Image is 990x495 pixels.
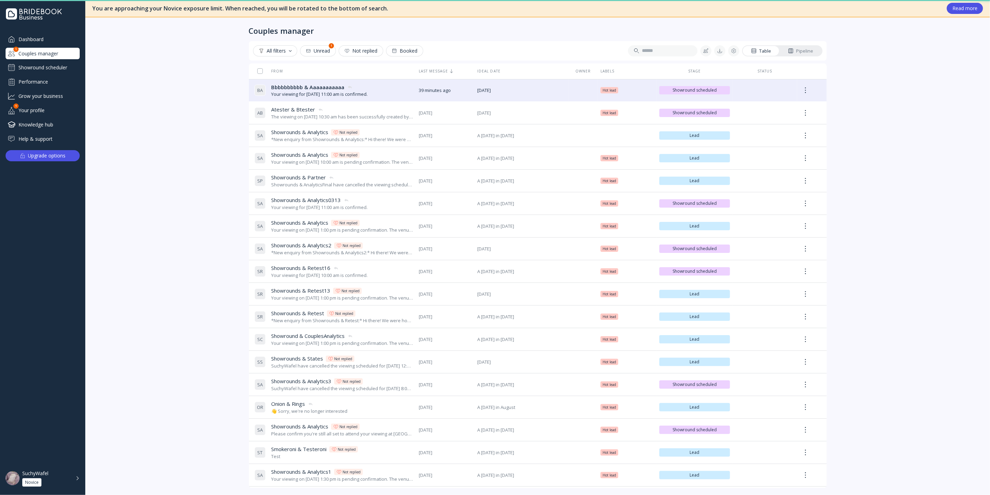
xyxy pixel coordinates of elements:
[419,449,472,456] span: [DATE]
[751,48,771,54] div: Table
[92,5,940,13] div: You are approaching your Novice exposure limit. When reached, you will be rotated to the bottom o...
[662,359,727,365] span: Lead
[271,272,368,279] div: Your viewing for [DATE] 10:00 am is confirmed.
[477,178,566,184] span: A [DATE] in [DATE]
[6,150,80,161] button: Upgrade options
[419,359,472,365] span: [DATE]
[271,446,327,453] span: Smokeroni & Testeroni
[603,404,616,410] span: Hot lead
[952,6,977,11] div: Read more
[419,110,472,116] span: [DATE]
[419,268,472,275] span: [DATE]
[271,295,413,301] div: Your viewing on [DATE] 1:00 pm is pending confirmation. The venue will approve or decline shortly...
[329,43,334,48] div: 1
[339,130,357,135] div: Not replied
[600,69,654,74] div: Labels
[271,385,413,392] div: SuchyWafel have cancelled the viewing scheduled for [DATE] 8:00 am
[603,155,616,161] span: Hot lead
[6,105,80,116] a: Your profile1
[253,45,297,56] button: All filters
[254,107,266,118] div: A B
[603,269,616,274] span: Hot lead
[6,133,80,145] a: Help & support
[477,291,566,297] span: [DATE]
[419,291,472,297] span: [DATE]
[662,110,727,116] span: Showround scheduled
[419,69,472,74] div: Last message
[271,159,413,165] div: Your viewing on [DATE] 10:00 am is pending confirmation. The venue will approve or decline shortl...
[254,221,266,232] div: S A
[477,472,566,479] span: A [DATE] in [DATE]
[477,69,566,74] div: Ideal date
[343,243,361,248] div: Not replied
[419,246,472,252] span: [DATE]
[947,3,983,14] button: Read more
[419,223,472,230] span: [DATE]
[419,87,472,94] span: 39 minutes ago
[254,424,266,435] div: S A
[339,220,357,226] div: Not replied
[662,246,727,252] span: Showround scheduled
[603,291,616,297] span: Hot lead
[339,152,357,158] div: Not replied
[662,450,727,455] span: Lead
[603,178,616,184] span: Hot lead
[271,136,413,143] div: *New enquiry from Showrounds & Analytics:* Hi there! We were hoping to use the Bridebook calendar...
[571,69,595,74] div: Owner
[254,153,266,164] div: S A
[6,76,80,87] a: Performance
[271,129,328,136] span: Showrounds & Analytics
[271,378,331,385] span: Showrounds & Analytics3
[603,450,616,455] span: Hot lead
[6,119,80,130] a: Knowledge hub
[662,155,727,161] span: Lead
[6,471,19,485] img: dpr=2,fit=cover,g=face,w=48,h=48
[271,340,413,347] div: Your viewing on [DATE] 1:00 pm is pending confirmation. The venue will approve or decline shortly...
[271,400,305,408] span: Onion & Rings
[477,359,566,365] span: [DATE]
[603,110,616,116] span: Hot lead
[254,288,266,300] div: S R
[254,379,266,390] div: S A
[603,382,616,387] span: Hot lead
[254,402,266,413] div: O R
[254,356,266,368] div: S S
[271,204,368,211] div: Your viewing for [DATE] 11:00 am is confirmed.
[419,200,472,207] span: [DATE]
[271,264,330,272] span: Showrounds & Retest16
[477,200,566,207] span: A [DATE] in [DATE]
[662,472,727,478] span: Lead
[271,91,368,98] div: Your viewing for [DATE] 11:00 am is confirmed.
[603,223,616,229] span: Hot lead
[341,288,360,294] div: Not replied
[271,310,324,317] span: Showrounds & Retest
[477,314,566,320] span: A [DATE] in [DATE]
[271,287,330,294] span: Showrounds & Retest13
[392,48,418,54] div: Booked
[271,181,413,188] div: Showrounds & AnalyticsFinal have cancelled the viewing scheduled for [DATE] 2:00 pm.
[343,469,361,475] div: Not replied
[271,114,413,120] div: The viewing on [DATE] 10:30 am has been successfully created by SuchyWafel.
[14,47,19,52] div: 1
[419,427,472,433] span: [DATE]
[419,132,472,139] span: [DATE]
[254,470,266,481] div: S A
[306,48,330,54] div: Unread
[271,355,323,362] span: Showrounds & States
[14,103,19,109] div: 1
[662,201,727,206] span: Showround scheduled
[271,363,413,369] div: SuchyWafel have cancelled the viewing scheduled for [DATE] 12:00 pm.
[249,26,314,36] div: Couples manager
[477,427,566,433] span: A [DATE] in [DATE]
[662,178,727,184] span: Lead
[254,198,266,209] div: S A
[6,48,80,59] a: Couples manager1
[271,174,326,181] span: Showrounds & Partner
[662,404,727,410] span: Lead
[254,243,266,254] div: S A
[271,453,358,460] div: Test
[477,223,566,230] span: A [DATE] in [DATE]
